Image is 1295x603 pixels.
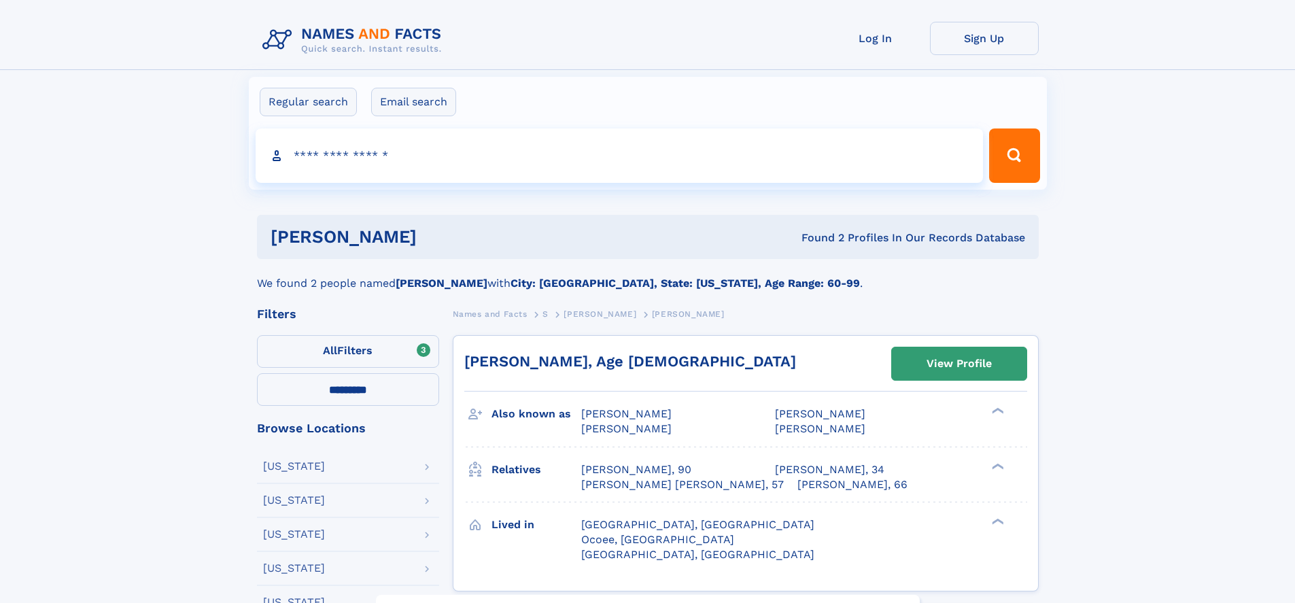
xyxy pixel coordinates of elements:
a: [PERSON_NAME] [PERSON_NAME], 57 [581,477,784,492]
span: [PERSON_NAME] [564,309,636,319]
span: [GEOGRAPHIC_DATA], [GEOGRAPHIC_DATA] [581,548,814,561]
a: [PERSON_NAME] [564,305,636,322]
div: ❯ [988,517,1005,526]
div: View Profile [927,348,992,379]
span: [PERSON_NAME] [581,422,672,435]
a: Log In [821,22,930,55]
div: [US_STATE] [263,461,325,472]
span: Ocoee, [GEOGRAPHIC_DATA] [581,533,734,546]
a: Sign Up [930,22,1039,55]
a: [PERSON_NAME], Age [DEMOGRAPHIC_DATA] [464,353,796,370]
span: [PERSON_NAME] [652,309,725,319]
img: Logo Names and Facts [257,22,453,58]
div: Filters [257,308,439,320]
div: [US_STATE] [263,495,325,506]
span: [GEOGRAPHIC_DATA], [GEOGRAPHIC_DATA] [581,518,814,531]
span: [PERSON_NAME] [775,407,865,420]
button: Search Button [989,128,1039,183]
a: View Profile [892,347,1026,380]
h3: Relatives [491,458,581,481]
label: Filters [257,335,439,368]
a: [PERSON_NAME], 66 [797,477,908,492]
b: [PERSON_NAME] [396,277,487,290]
div: ❯ [988,407,1005,415]
input: search input [256,128,984,183]
div: Browse Locations [257,422,439,434]
h3: Also known as [491,402,581,426]
a: [PERSON_NAME], 34 [775,462,884,477]
b: City: [GEOGRAPHIC_DATA], State: [US_STATE], Age Range: 60-99 [511,277,860,290]
span: S [542,309,549,319]
div: Found 2 Profiles In Our Records Database [609,230,1025,245]
span: [PERSON_NAME] [581,407,672,420]
label: Email search [371,88,456,116]
a: Names and Facts [453,305,528,322]
a: S [542,305,549,322]
a: [PERSON_NAME], 90 [581,462,691,477]
h3: Lived in [491,513,581,536]
div: ❯ [988,462,1005,470]
span: All [323,344,337,357]
div: [US_STATE] [263,529,325,540]
span: [PERSON_NAME] [775,422,865,435]
div: [US_STATE] [263,563,325,574]
div: We found 2 people named with . [257,259,1039,292]
h1: [PERSON_NAME] [271,228,609,245]
label: Regular search [260,88,357,116]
